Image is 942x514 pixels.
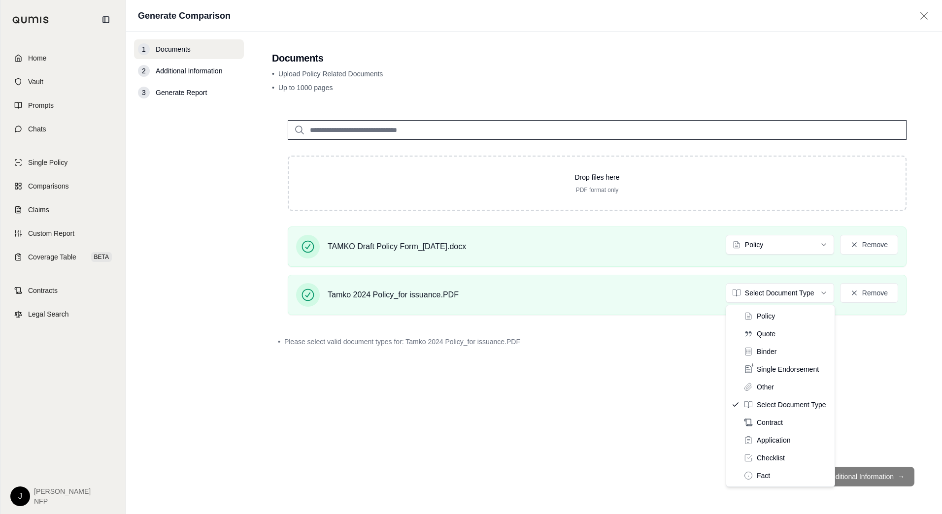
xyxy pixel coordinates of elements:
[757,329,775,339] span: Quote
[757,382,774,392] span: Other
[757,347,776,356] span: Binder
[757,311,775,321] span: Policy
[757,471,770,481] span: Fact
[757,364,819,374] span: Single Endorsement
[757,400,826,410] span: Select Document Type
[757,435,791,445] span: Application
[757,418,783,427] span: Contract
[757,453,785,463] span: Checklist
